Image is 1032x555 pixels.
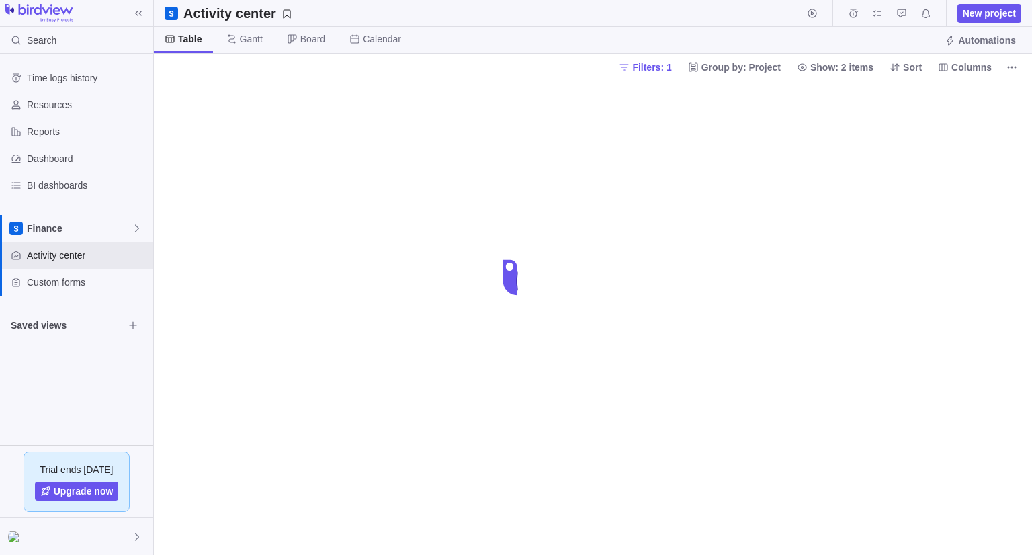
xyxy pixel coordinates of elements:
span: Board [300,32,325,46]
img: logo [5,4,73,23]
a: Notifications [916,10,935,21]
span: Time logs [844,4,863,23]
a: Time logs [844,10,863,21]
a: Approval requests [892,10,911,21]
span: New project [957,4,1021,23]
span: Filters: 1 [632,60,671,74]
span: Table [178,32,202,46]
span: Upgrade now [54,484,114,498]
span: Resources [27,98,148,112]
span: Sort [903,60,922,74]
span: Save your current layout and filters as a View [178,4,298,23]
span: Calendar [363,32,401,46]
span: Group by: Project [683,58,786,77]
span: Approval requests [892,4,911,23]
span: Automations [958,34,1016,47]
span: Finance [27,222,132,235]
span: Notifications [916,4,935,23]
a: Upgrade now [35,482,119,501]
span: My assignments [868,4,887,23]
span: New project [963,7,1016,20]
span: Saved views [11,318,124,332]
span: Time logs history [27,71,148,85]
span: Dashboard [27,152,148,165]
span: Reports [27,125,148,138]
span: Search [27,34,56,47]
span: Columns [933,58,997,77]
span: Activity center [27,249,148,262]
span: Show: 2 items [810,60,873,74]
span: Filters: 1 [613,58,677,77]
div: loading [489,251,543,304]
span: Sort [884,58,927,77]
span: Automations [939,31,1021,50]
h2: Activity center [183,4,276,23]
span: Browse views [124,316,142,335]
span: Trial ends [DATE] [40,463,114,476]
span: Columns [951,60,992,74]
span: Gantt [240,32,263,46]
span: Start timer [803,4,822,23]
span: Custom forms [27,275,148,289]
div: Nina Salazar [8,529,24,545]
span: Group by: Project [701,60,781,74]
a: My assignments [868,10,887,21]
span: BI dashboards [27,179,148,192]
span: Show: 2 items [791,58,879,77]
img: Show [8,531,24,542]
span: More actions [1002,58,1021,77]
